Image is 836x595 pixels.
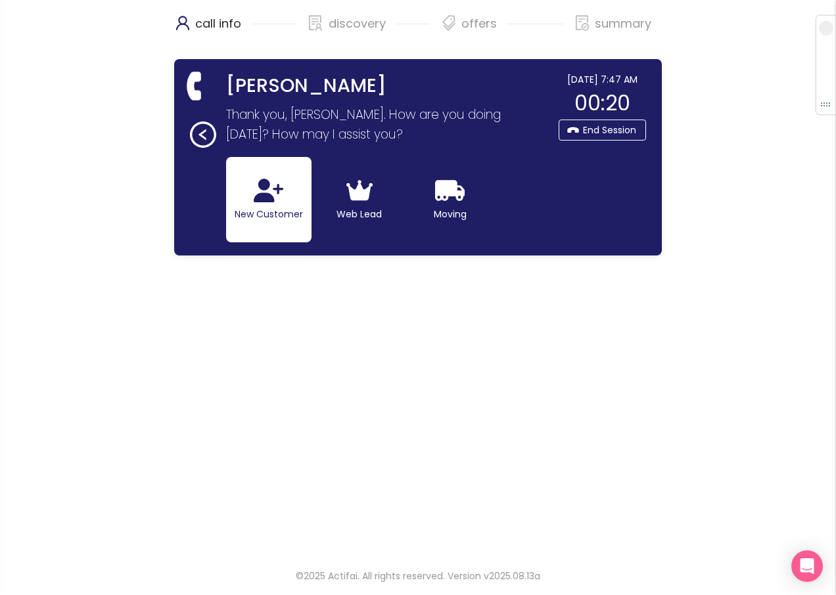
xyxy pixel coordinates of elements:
strong: [PERSON_NAME] [226,72,386,100]
div: discovery [308,13,430,46]
span: user [175,15,191,31]
button: New Customer [226,157,312,242]
p: summary [595,13,651,34]
button: End Session [559,120,646,141]
p: discovery [329,13,386,34]
span: solution [308,15,323,31]
div: Open Intercom Messenger [791,550,823,582]
button: Moving [407,157,493,242]
button: Web Lead [317,157,402,242]
div: offers [440,13,563,46]
p: call info [195,13,241,34]
p: offers [461,13,497,34]
span: phone [182,72,210,100]
div: call info [174,13,297,46]
span: tags [441,15,457,31]
span: file-done [574,15,590,31]
p: Thank you, [PERSON_NAME]. How are you doing [DATE]? How may I assist you? [226,105,541,144]
div: summary [574,13,651,46]
div: [DATE] 7:47 AM [559,72,646,87]
div: 00:20 [559,87,646,120]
